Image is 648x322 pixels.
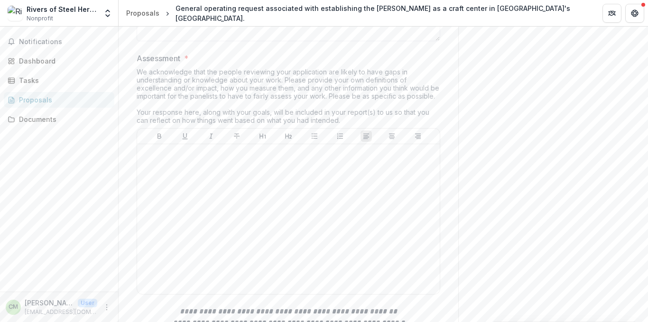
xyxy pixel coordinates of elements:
button: Ordered List [334,130,346,142]
button: Heading 2 [283,130,294,142]
a: Tasks [4,73,114,88]
div: Dashboard [19,56,107,66]
div: General operating request associated with establishing the [PERSON_NAME] as a craft center in [GE... [176,3,587,23]
div: Documents [19,114,107,124]
img: Rivers of Steel Heritage Corporation [8,6,23,21]
p: [PERSON_NAME] [25,298,74,308]
div: Proposals [19,95,107,105]
span: Notifications [19,38,111,46]
a: Proposals [122,6,163,20]
a: Documents [4,111,114,127]
button: Bullet List [309,130,320,142]
a: Proposals [4,92,114,108]
span: Nonprofit [27,14,53,23]
button: Partners [602,4,621,23]
div: Chris McGinnis [9,304,18,310]
div: Tasks [19,75,107,85]
button: More [101,302,112,313]
button: Underline [179,130,191,142]
button: Align Center [386,130,398,142]
p: User [78,299,97,307]
button: Notifications [4,34,114,49]
button: Italicize [205,130,217,142]
button: Open entity switcher [101,4,114,23]
div: We acknowledge that the people reviewing your application are likely to have gaps in understandin... [137,68,440,128]
p: [EMAIL_ADDRESS][DOMAIN_NAME] [25,308,97,316]
button: Get Help [625,4,644,23]
button: Heading 1 [257,130,268,142]
button: Strike [231,130,242,142]
button: Align Right [412,130,424,142]
div: Rivers of Steel Heritage Corporation [27,4,97,14]
p: Assessment [137,53,180,64]
button: Align Left [361,130,372,142]
div: Proposals [126,8,159,18]
nav: breadcrumb [122,1,591,25]
button: Bold [154,130,165,142]
a: Dashboard [4,53,114,69]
